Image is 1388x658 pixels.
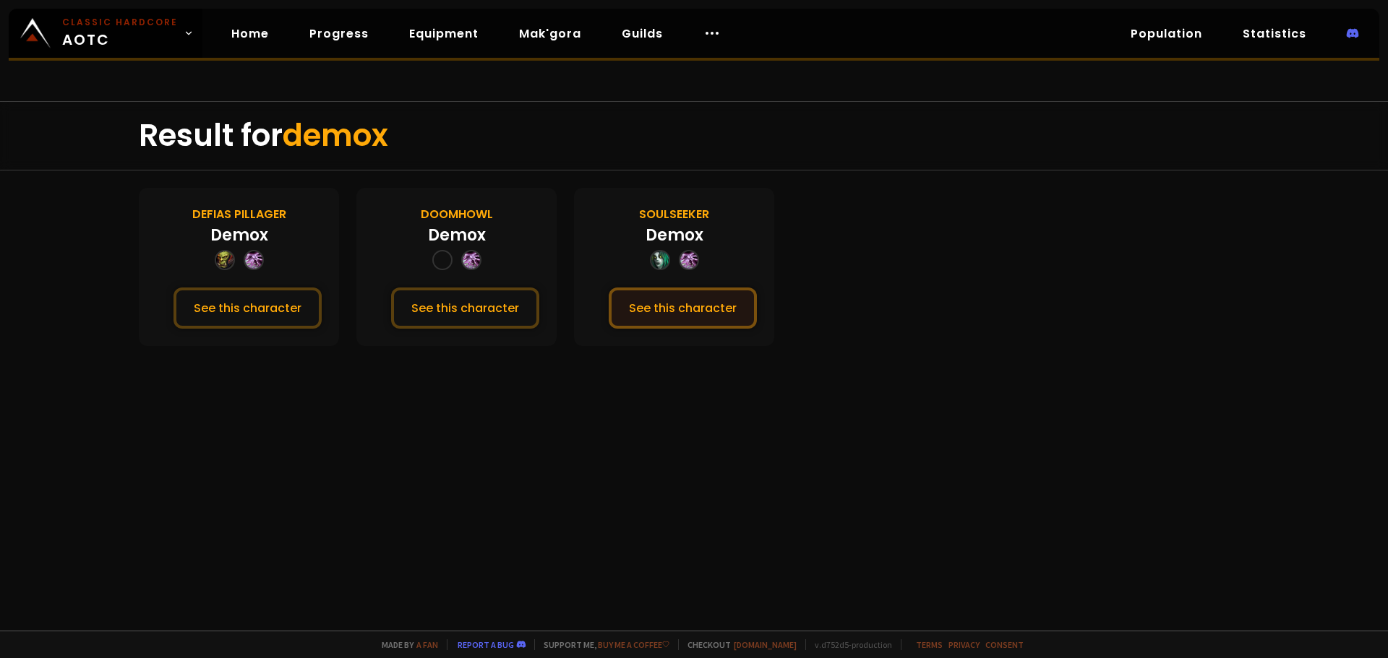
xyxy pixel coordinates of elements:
div: Demox [428,223,486,247]
a: Home [220,19,280,48]
a: Progress [298,19,380,48]
span: Made by [373,639,438,650]
button: See this character [609,287,757,329]
a: Mak'gora [507,19,593,48]
span: Checkout [678,639,797,650]
a: Statistics [1231,19,1318,48]
a: Report a bug [458,639,514,650]
span: Support me, [534,639,669,650]
div: Doomhowl [421,205,493,223]
small: Classic Hardcore [62,16,178,29]
button: See this character [391,287,539,329]
span: AOTC [62,16,178,51]
a: Consent [985,639,1024,650]
div: Result for [139,102,1249,170]
a: Buy me a coffee [598,639,669,650]
a: Equipment [398,19,490,48]
a: Guilds [610,19,674,48]
span: v. d752d5 - production [805,639,892,650]
span: demox [283,114,388,157]
button: See this character [173,287,322,329]
a: Privacy [948,639,980,650]
a: Terms [916,639,943,650]
div: Soulseeker [639,205,709,223]
a: [DOMAIN_NAME] [734,639,797,650]
a: a fan [416,639,438,650]
div: Demox [210,223,268,247]
div: Demox [646,223,703,247]
a: Population [1119,19,1214,48]
div: Defias Pillager [192,205,286,223]
a: Classic HardcoreAOTC [9,9,202,58]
